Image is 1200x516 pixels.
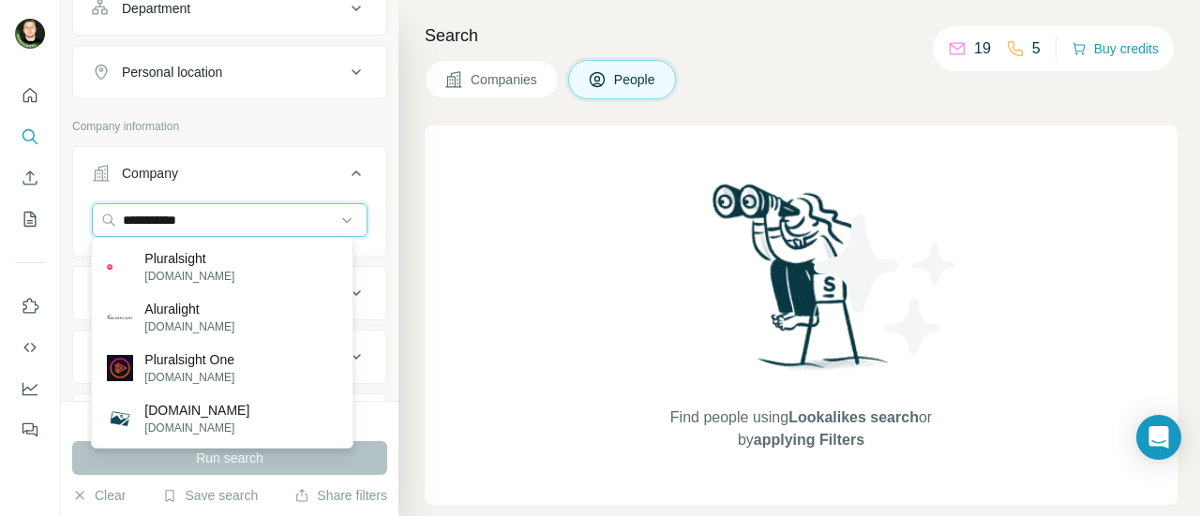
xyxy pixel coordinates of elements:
[974,37,991,60] p: 19
[788,409,919,425] span: Lookalikes search
[15,289,45,323] button: Use Surfe on LinkedIn
[704,179,899,388] img: Surfe Illustration - Woman searching with binoculars
[73,334,386,379] button: HQ location
[425,22,1177,49] h4: Search
[162,486,258,505] button: Save search
[144,369,234,386] p: [DOMAIN_NAME]
[802,200,970,369] img: Surfe Illustration - Stars
[122,63,222,81] div: Personal location
[15,120,45,154] button: Search
[144,300,234,318] p: Aluralight
[15,79,45,112] button: Quick start
[471,70,539,89] span: Companies
[15,413,45,447] button: Feedback
[144,350,234,369] p: Pluralsight One
[144,268,234,285] p: [DOMAIN_NAME]
[73,271,386,316] button: Industry
[1136,415,1181,460] div: Open Intercom Messenger
[15,331,45,364] button: Use Surfe API
[1072,36,1159,62] button: Buy credits
[73,398,386,443] button: Annual revenue ($)
[122,164,178,183] div: Company
[73,151,386,203] button: Company
[651,406,951,451] span: Find people using or by
[15,161,45,195] button: Enrich CSV
[15,202,45,236] button: My lists
[15,19,45,49] img: Avatar
[144,401,249,420] p: [DOMAIN_NAME]
[107,355,133,381] img: Pluralsight One
[754,432,864,448] span: applying Filters
[73,50,386,95] button: Personal location
[144,249,234,268] p: Pluralsight
[144,420,249,436] p: [DOMAIN_NAME]
[614,70,657,89] span: People
[72,486,126,505] button: Clear
[107,264,133,270] img: Pluralsight
[1032,37,1041,60] p: 5
[107,405,133,432] img: pluralsight.de
[107,315,133,319] img: Aluralight
[144,318,234,335] p: [DOMAIN_NAME]
[15,372,45,405] button: Dashboard
[294,486,387,505] button: Share filters
[72,118,387,135] p: Company information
